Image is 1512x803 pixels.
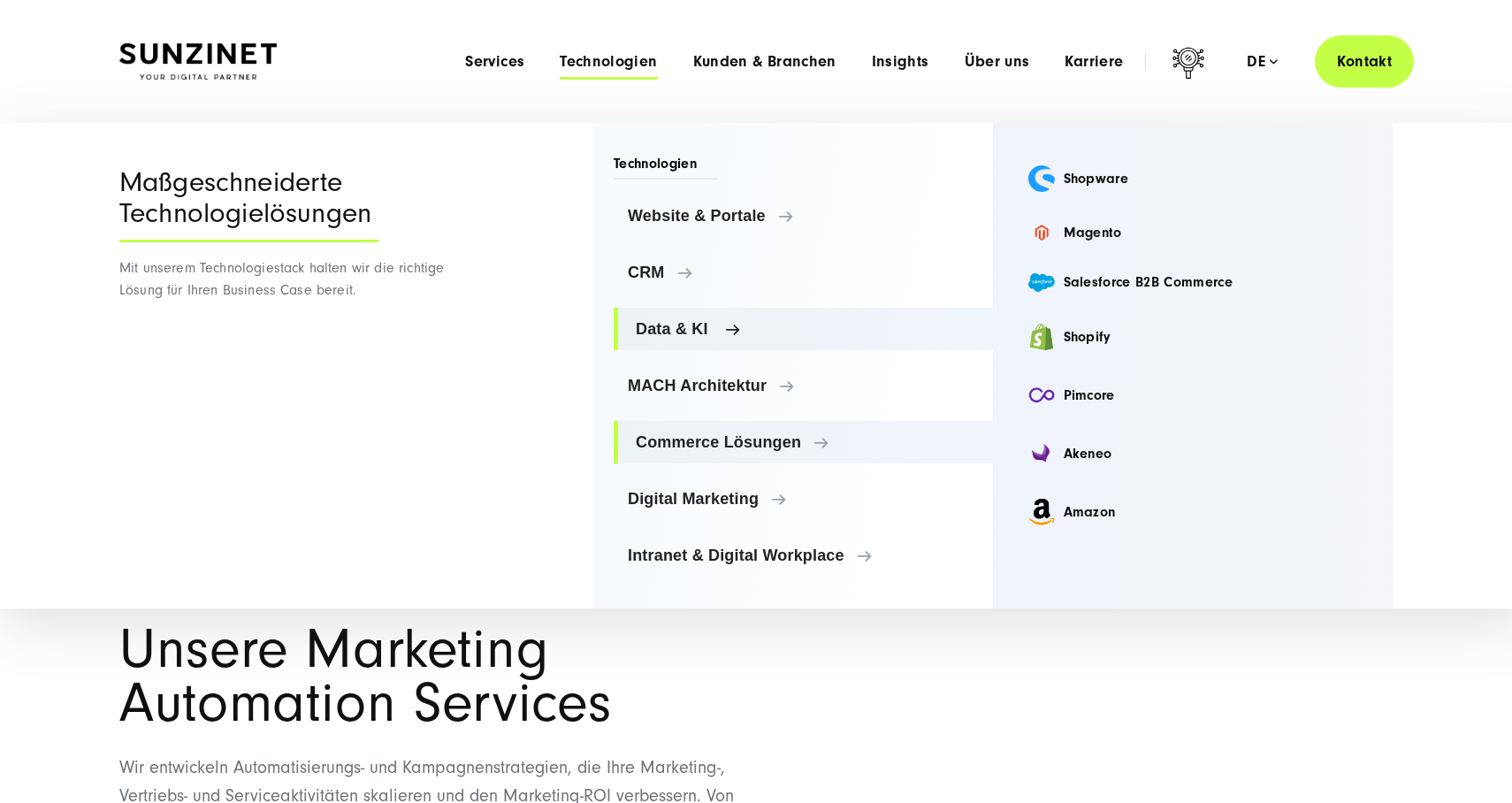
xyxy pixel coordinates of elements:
a: Data & KI [614,308,993,350]
a: Salesforce B2B Commerce [1014,261,1372,304]
a: Services [465,53,524,71]
a: Insights [872,53,929,71]
a: Über uns [965,53,1030,71]
span: MACH Architektur [628,377,979,394]
a: Kontakt [1315,35,1414,88]
span: Data & KI [636,320,979,338]
p: Mit unserem Technologiestack halten wir die richtige Lösung für Ihren Business Case bereit. [119,257,451,302]
a: Akeneo [1014,428,1372,479]
a: Intranet & Digital Workplace [614,534,993,577]
div: de [1247,53,1278,71]
a: CRM [614,251,993,294]
a: Kunden & Branchen [693,53,836,71]
a: MACH Architektur [614,364,993,407]
a: Commerce Lösungen [614,421,993,463]
img: SUNZINET Full Service Digital Agentur [119,43,277,80]
a: Karriere [1065,53,1123,71]
a: Pimcore [1014,370,1372,421]
a: Digital Marketing [614,478,993,520]
a: Shopware [1014,153,1372,204]
div: Maßgeschneiderte Technologielösungen [119,167,378,242]
span: Website & Portale [628,207,979,225]
a: Amazon [1014,486,1372,538]
a: Website & Portale [614,195,993,237]
span: CRM [628,264,979,281]
span: Digital Marketing [628,490,979,508]
span: Intranet & Digital Workplace [628,547,979,564]
a: Shopify [1014,311,1372,363]
span: Commerce Lösungen [636,433,979,451]
a: Technologien [560,53,657,71]
h1: Unsere Marketing Automation Services [119,623,756,730]
a: Magento [1014,211,1372,254]
span: Technologien [614,154,718,180]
